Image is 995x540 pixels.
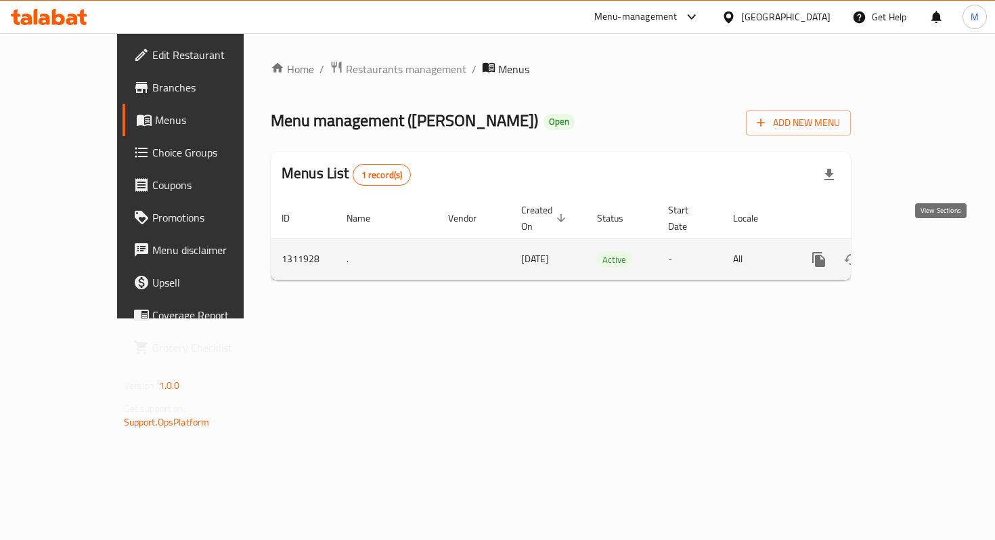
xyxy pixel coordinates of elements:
span: Upsell [152,274,272,291]
a: Coupons [123,169,283,201]
span: Menu disclaimer [152,242,272,258]
a: Promotions [123,201,283,234]
span: Version: [124,377,157,394]
td: . [336,238,437,280]
span: Created On [521,202,570,234]
span: Vendor [448,210,494,226]
span: Grocery Checklist [152,339,272,356]
a: Menus [123,104,283,136]
td: - [657,238,722,280]
button: Add New Menu [746,110,851,136]
h2: Menus List [282,163,411,186]
span: [DATE] [521,250,549,268]
button: Change Status [835,243,868,276]
span: Locale [733,210,776,226]
span: Coupons [152,177,272,193]
div: Open [544,114,575,130]
a: Menu disclaimer [123,234,283,266]
a: Restaurants management [330,60,466,78]
div: Menu-management [594,9,678,25]
a: Branches [123,71,283,104]
span: Menu management ( [PERSON_NAME] ) [271,105,538,136]
span: Edit Restaurant [152,47,272,63]
li: / [472,61,477,77]
span: 1 record(s) [353,169,411,182]
td: 1311928 [271,238,336,280]
div: Export file [813,159,845,191]
span: Restaurants management [346,61,466,77]
span: Menus [155,112,272,128]
span: ID [282,210,307,226]
button: more [803,243,835,276]
table: enhanced table [271,198,944,281]
span: M [971,9,979,24]
span: Branches [152,79,272,96]
span: Status [597,210,641,226]
a: Home [271,61,314,77]
span: Coverage Report [152,307,272,323]
th: Actions [792,198,944,239]
div: Active [597,251,632,268]
td: All [722,238,792,280]
span: Get support on: [124,400,186,417]
a: Coverage Report [123,299,283,331]
span: Start Date [668,202,706,234]
span: Add New Menu [757,115,840,131]
a: Grocery Checklist [123,331,283,364]
span: Promotions [152,209,272,226]
span: Choice Groups [152,144,272,161]
a: Edit Restaurant [123,39,283,71]
span: Open [544,116,575,127]
span: Active [597,252,632,268]
div: Total records count [353,164,412,186]
div: [GEOGRAPHIC_DATA] [741,9,831,24]
nav: breadcrumb [271,60,851,78]
a: Choice Groups [123,136,283,169]
span: Menus [498,61,529,77]
span: 1.0.0 [159,377,180,394]
a: Upsell [123,266,283,299]
span: Name [347,210,388,226]
li: / [319,61,324,77]
a: Support.OpsPlatform [124,413,210,431]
